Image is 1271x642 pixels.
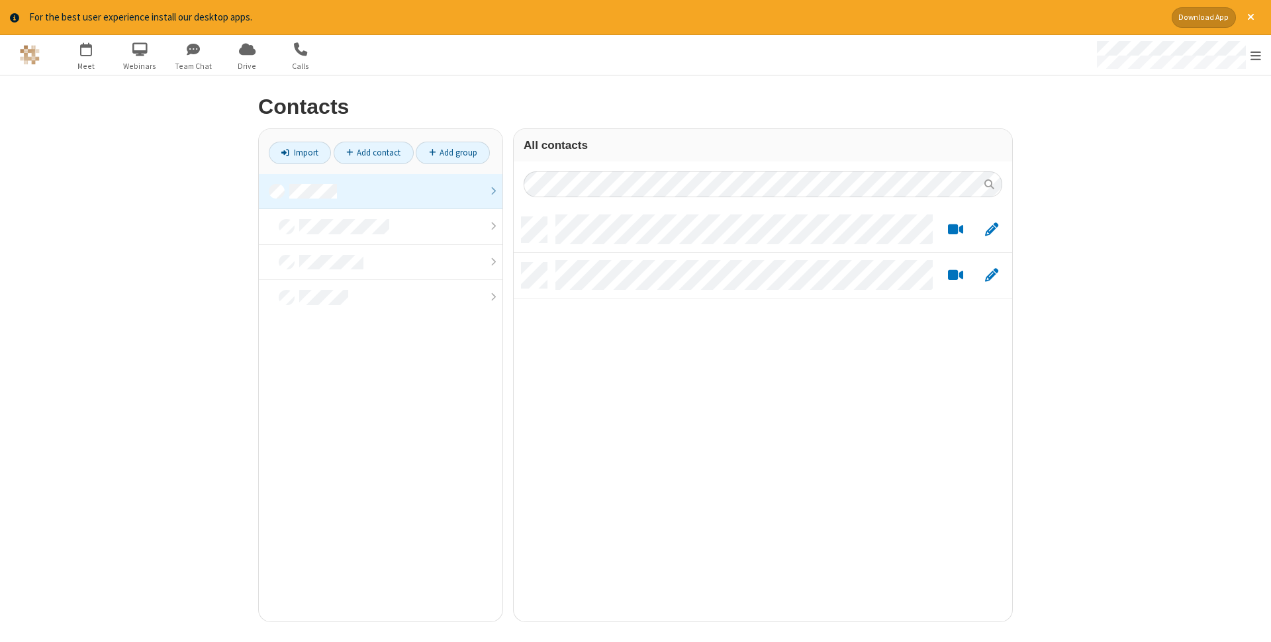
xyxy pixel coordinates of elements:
[334,142,414,164] a: Add contact
[978,221,1004,238] button: Edit
[269,142,331,164] a: Import
[258,95,1013,118] h2: Contacts
[514,207,1012,621] div: grid
[943,267,968,283] button: Start a video meeting
[5,35,54,75] button: Logo
[222,60,272,72] span: Drive
[978,267,1004,283] button: Edit
[943,221,968,238] button: Start a video meeting
[276,60,326,72] span: Calls
[416,142,490,164] a: Add group
[62,60,111,72] span: Meet
[1084,35,1271,75] div: Open menu
[1172,7,1236,28] button: Download App
[524,139,1002,152] h3: All contacts
[1241,7,1261,28] button: Close alert
[115,60,165,72] span: Webinars
[169,60,218,72] span: Team Chat
[29,10,1162,25] div: For the best user experience install our desktop apps.
[20,45,40,65] img: QA Selenium DO NOT DELETE OR CHANGE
